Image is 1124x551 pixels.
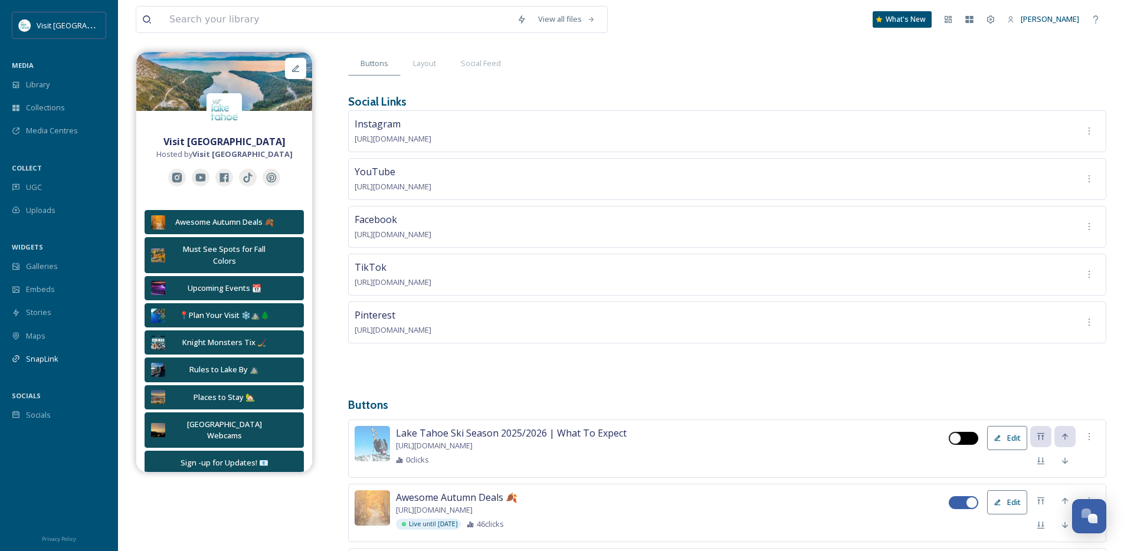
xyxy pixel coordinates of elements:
span: Privacy Policy [42,535,76,543]
img: 5ed22be4-7966-46fc-8472-cd558b1817c5.jpg [136,52,312,111]
span: UGC [26,182,42,193]
strong: Visit [GEOGRAPHIC_DATA] [192,149,293,159]
span: Media Centres [26,125,78,136]
img: bc36b3db-dc39-4232-b694-41d47267afa8.jpg [151,336,165,350]
button: Must See Spots for Fall Colors [145,237,304,273]
img: f117afaa-5989-485c-8993-8775d71c68b9.jpg [151,363,165,377]
div: Places to Stay 🏡 [171,392,277,403]
span: Collections [26,102,65,113]
div: Awesome Autumn Deals 🍂 [171,217,277,228]
img: 86641621-05a2-423c-81f8-8ccb8ea7912f.jpg [151,215,165,229]
div: Rules to Lake By ⛰️ [171,364,277,375]
div: 📍Plan Your Visit ❄️⛰️🌲 [171,310,277,321]
div: Upcoming Events 📆 [171,283,277,294]
span: Lake Tahoe Ski Season 2025/2026 | What To Expect [396,426,627,440]
span: [PERSON_NAME] [1021,14,1079,24]
strong: Visit [GEOGRAPHIC_DATA] [163,135,286,148]
span: Embeds [26,284,55,295]
img: download.jpeg [19,19,31,31]
span: TikTok [355,261,386,274]
span: Library [26,79,50,90]
img: download.jpeg [207,93,242,129]
img: 86641621-05a2-423c-81f8-8ccb8ea7912f.jpg [355,490,390,526]
button: Knight Monsters Tix 🏒 [145,330,304,355]
div: Must See Spots for Fall Colors [171,244,277,266]
div: Live until [DATE] [396,519,461,530]
span: WIDGETS [12,242,43,251]
button: Upcoming Events 📆 [145,276,304,300]
div: Knight Monsters Tix 🏒 [171,337,277,348]
span: Layout [413,58,436,69]
input: Search your library [163,6,511,32]
span: MEDIA [12,61,34,70]
span: [URL][DOMAIN_NAME] [355,324,431,335]
a: [PERSON_NAME] [1001,8,1085,31]
span: Galleries [26,261,58,272]
span: [URL][DOMAIN_NAME] [355,181,431,192]
h3: Buttons [348,396,1106,414]
button: 📍Plan Your Visit ❄️⛰️🌲 [145,303,304,327]
span: Socials [26,409,51,421]
button: Edit [987,426,1027,450]
button: [GEOGRAPHIC_DATA] Webcams [145,412,304,448]
h3: Social Links [348,93,407,110]
span: [URL][DOMAIN_NAME] [355,133,431,144]
img: 6530f2b5-3a04-41bf-af46-ef4efdf3d570.jpg [151,248,165,263]
a: What's New [873,11,932,28]
button: Sign -up for Updates! 📧 [145,451,304,475]
span: Stories [26,307,51,318]
span: 0 clicks [406,454,429,465]
div: Sign -up for Updates! 📧 [151,457,297,468]
img: 16069393-0fba-4508-bf96-e0d53a27feea.jpg [355,426,390,461]
button: Open Chat [1072,499,1106,533]
span: [URL][DOMAIN_NAME] [355,229,431,240]
span: SOCIALS [12,391,41,400]
span: Awesome Autumn Deals 🍂 [396,490,517,504]
span: Pinterest [355,309,395,322]
img: b13c3fcf-5cbf-41d7-8a6c-978594b3e6c2.jpg [151,309,165,323]
span: Buttons [361,58,388,69]
span: Visit [GEOGRAPHIC_DATA] [37,19,128,31]
img: 7f48781b-3d0b-4900-ae9e-54705d85fa1f.jpg [151,423,165,437]
a: View all files [532,8,601,31]
span: [URL][DOMAIN_NAME] [396,504,473,516]
button: Rules to Lake By ⛰️ [145,358,304,382]
span: [URL][DOMAIN_NAME] [355,277,431,287]
span: Hosted by [156,149,293,160]
span: 46 clicks [477,519,504,530]
button: Edit [987,490,1027,514]
span: YouTube [355,165,395,178]
button: Places to Stay 🏡 [145,385,304,409]
span: Facebook [355,213,397,226]
div: [GEOGRAPHIC_DATA] Webcams [171,419,277,441]
span: SnapLink [26,353,58,365]
img: 547dce1b-2211-4964-8c79-c80e0e3d65da.jpg [151,281,165,295]
span: Social Feed [461,58,501,69]
a: Privacy Policy [42,531,76,545]
img: 5f32336e-3e0c-4c6f-b0f4-2e9ce637787c.jpg [151,390,165,404]
span: Maps [26,330,45,342]
span: Uploads [26,205,55,216]
span: [URL][DOMAIN_NAME] [396,440,473,451]
span: COLLECT [12,163,42,172]
span: Instagram [355,117,401,130]
button: Awesome Autumn Deals 🍂 [145,210,304,234]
